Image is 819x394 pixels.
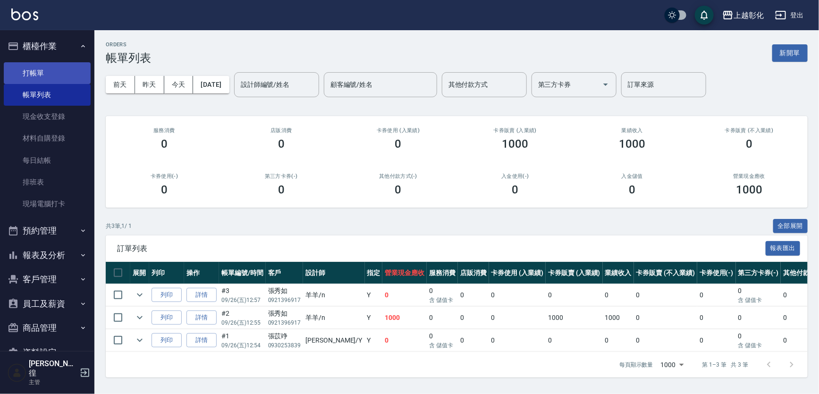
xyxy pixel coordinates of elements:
[266,262,304,284] th: 客戶
[429,296,456,304] p: 含 儲值卡
[268,286,301,296] div: 張秀如
[736,329,781,352] td: 0
[382,329,427,352] td: 0
[186,288,217,302] a: 詳情
[603,329,634,352] td: 0
[634,307,697,329] td: 0
[135,76,164,93] button: 昨天
[489,307,546,329] td: 0
[427,284,458,306] td: 0
[303,262,364,284] th: 設計師
[351,173,446,179] h2: 其他付款方式(-)
[186,310,217,325] a: 詳情
[4,193,91,215] a: 現場電腦打卡
[221,341,263,350] p: 09/26 (五) 12:54
[4,340,91,365] button: 資料設定
[382,307,427,329] td: 1000
[598,77,613,92] button: Open
[152,333,182,348] button: 列印
[106,51,151,65] h3: 帳單列表
[697,262,736,284] th: 卡券使用(-)
[619,137,645,151] h3: 1000
[152,310,182,325] button: 列印
[746,137,752,151] h3: 0
[458,284,489,306] td: 0
[278,137,285,151] h3: 0
[736,307,781,329] td: 0
[268,341,301,350] p: 0930253839
[695,6,714,25] button: save
[219,262,266,284] th: 帳單編號/時間
[303,307,364,329] td: 羊羊 /n
[106,222,132,230] p: 共 3 筆, 1 / 1
[427,262,458,284] th: 服務消費
[4,243,91,268] button: 報表及分析
[736,284,781,306] td: 0
[697,307,736,329] td: 0
[736,183,762,196] h3: 1000
[11,8,38,20] img: Logo
[634,284,697,306] td: 0
[234,173,329,179] h2: 第三方卡券(-)
[697,284,736,306] td: 0
[268,296,301,304] p: 0921396917
[634,262,697,284] th: 卡券販賣 (不入業績)
[219,329,266,352] td: #1
[489,284,546,306] td: 0
[429,341,456,350] p: 含 儲值卡
[738,341,779,350] p: 含 儲值卡
[382,262,427,284] th: 營業現金應收
[4,62,91,84] a: 打帳單
[161,183,168,196] h3: 0
[427,329,458,352] td: 0
[702,173,796,179] h2: 營業現金應收
[8,363,26,382] img: Person
[4,218,91,243] button: 預約管理
[365,284,383,306] td: Y
[365,307,383,329] td: Y
[219,307,266,329] td: #2
[4,292,91,316] button: 員工及薪資
[161,137,168,151] h3: 0
[221,296,263,304] p: 09/26 (五) 12:57
[382,284,427,306] td: 0
[4,171,91,193] a: 排班表
[117,173,211,179] h2: 卡券使用(-)
[427,307,458,329] td: 0
[130,262,149,284] th: 展開
[766,243,801,252] a: 報表匯出
[629,183,635,196] h3: 0
[186,333,217,348] a: 詳情
[702,127,796,134] h2: 卡券販賣 (不入業績)
[4,127,91,149] a: 材料自購登錄
[502,137,529,151] h3: 1000
[149,262,184,284] th: 列印
[734,9,764,21] div: 上越彰化
[738,296,779,304] p: 含 儲值卡
[152,288,182,302] button: 列印
[221,319,263,327] p: 09/26 (五) 12:55
[546,307,603,329] td: 1000
[458,307,489,329] td: 0
[468,173,562,179] h2: 入金使用(-)
[117,127,211,134] h3: 服務消費
[603,307,634,329] td: 1000
[117,244,766,253] span: 訂單列表
[772,48,808,57] a: 新開單
[365,262,383,284] th: 指定
[29,378,77,386] p: 主管
[365,329,383,352] td: Y
[766,241,801,256] button: 報表匯出
[4,34,91,59] button: 櫃檯作業
[219,284,266,306] td: #3
[4,150,91,171] a: 每日結帳
[603,284,634,306] td: 0
[512,183,518,196] h3: 0
[164,76,194,93] button: 今天
[634,329,697,352] td: 0
[458,329,489,352] td: 0
[603,262,634,284] th: 業績收入
[351,127,446,134] h2: 卡券使用 (入業績)
[771,7,808,24] button: 登出
[546,284,603,306] td: 0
